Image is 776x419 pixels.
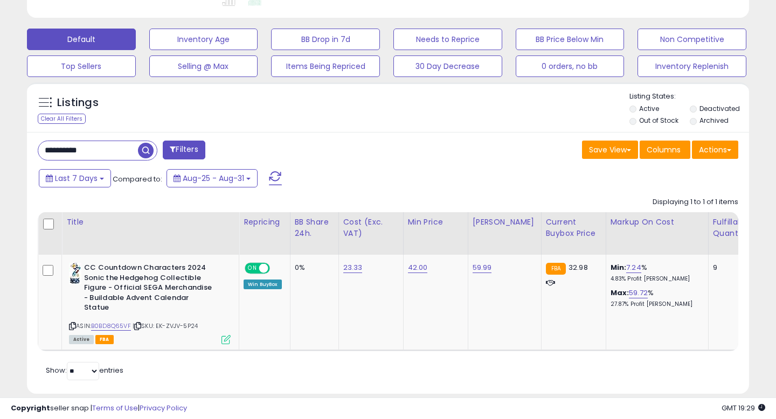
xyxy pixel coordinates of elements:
[473,217,537,228] div: [PERSON_NAME]
[647,144,681,155] span: Columns
[149,55,258,77] button: Selling @ Max
[408,262,428,273] a: 42.00
[629,92,750,102] p: Listing States:
[140,403,187,413] a: Privacy Policy
[713,217,750,239] div: Fulfillable Quantity
[699,104,740,113] label: Deactivated
[295,217,334,239] div: BB Share 24h.
[393,55,502,77] button: 30 Day Decrease
[546,217,601,239] div: Current Buybox Price
[38,114,86,124] div: Clear All Filters
[167,169,258,187] button: Aug-25 - Aug-31
[66,217,234,228] div: Title
[638,55,746,77] button: Inventory Replenish
[46,365,123,375] span: Show: entries
[69,335,94,344] span: All listings currently available for purchase on Amazon
[55,173,98,184] span: Last 7 Days
[84,263,215,316] b: CC Countdown Characters 2024 Sonic the Hedgehog Collectible Figure - Official SEGA Merchandise - ...
[69,263,81,284] img: 41-NnT4OrYL._SL40_.jpg
[722,403,765,413] span: 2025-09-8 19:29 GMT
[606,212,708,255] th: The percentage added to the cost of goods (COGS) that forms the calculator for Min & Max prices.
[69,263,231,343] div: ASIN:
[183,173,244,184] span: Aug-25 - Aug-31
[149,29,258,50] button: Inventory Age
[393,29,502,50] button: Needs to Reprice
[516,55,625,77] button: 0 orders, no bb
[39,169,111,187] button: Last 7 Days
[611,262,627,273] b: Min:
[653,197,738,207] div: Displaying 1 to 1 of 1 items
[582,141,638,159] button: Save View
[246,264,259,273] span: ON
[408,217,463,228] div: Min Price
[626,262,641,273] a: 7.24
[638,29,746,50] button: Non Competitive
[57,95,99,110] h5: Listings
[611,288,700,308] div: %
[343,262,363,273] a: 23.33
[699,116,729,125] label: Archived
[11,403,187,414] div: seller snap | |
[244,217,286,228] div: Repricing
[692,141,738,159] button: Actions
[611,301,700,308] p: 27.87% Profit [PERSON_NAME]
[27,29,136,50] button: Default
[611,217,704,228] div: Markup on Cost
[639,104,659,113] label: Active
[244,280,282,289] div: Win BuyBox
[163,141,205,159] button: Filters
[271,55,380,77] button: Items Being Repriced
[343,217,399,239] div: Cost (Exc. VAT)
[295,263,330,273] div: 0%
[611,275,700,283] p: 4.83% Profit [PERSON_NAME]
[611,263,700,283] div: %
[133,322,198,330] span: | SKU: EK-ZVJV-5P24
[113,174,162,184] span: Compared to:
[611,288,629,298] b: Max:
[569,262,588,273] span: 32.98
[91,322,131,331] a: B0BD8Q65VF
[92,403,138,413] a: Terms of Use
[639,116,678,125] label: Out of Stock
[713,263,746,273] div: 9
[629,288,648,298] a: 59.72
[546,263,566,275] small: FBA
[95,335,114,344] span: FBA
[473,262,492,273] a: 59.99
[271,29,380,50] button: BB Drop in 7d
[27,55,136,77] button: Top Sellers
[640,141,690,159] button: Columns
[11,403,50,413] strong: Copyright
[516,29,625,50] button: BB Price Below Min
[268,264,286,273] span: OFF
